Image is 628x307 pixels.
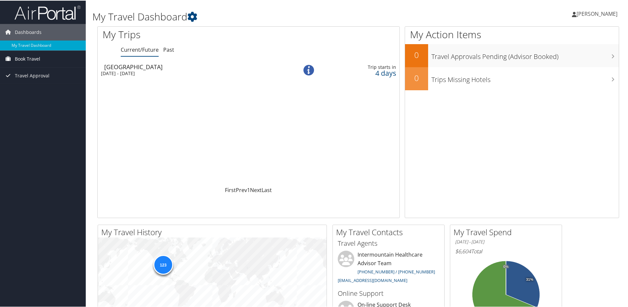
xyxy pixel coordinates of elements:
[338,288,439,297] h3: Online Support
[104,63,285,69] div: [GEOGRAPHIC_DATA]
[358,268,435,274] a: [PHONE_NUMBER] / [PHONE_NUMBER]
[333,64,396,70] div: Trip starts in
[572,3,624,23] a: [PERSON_NAME]
[15,67,49,83] span: Travel Approval
[431,71,619,84] h3: Trips Missing Hotels
[15,4,80,20] img: airportal-logo.png
[405,67,619,90] a: 0Trips Missing Hotels
[15,23,42,40] span: Dashboards
[334,250,443,285] li: Intermountain Healthcare Advisor Team
[121,45,159,53] a: Current/Future
[225,186,236,193] a: First
[250,186,262,193] a: Next
[454,226,562,237] h2: My Travel Spend
[455,238,557,244] h6: [DATE] - [DATE]
[338,238,439,247] h3: Travel Agents
[247,186,250,193] a: 1
[336,226,444,237] h2: My Travel Contacts
[236,186,247,193] a: Prev
[262,186,272,193] a: Last
[455,247,471,254] span: $6,604
[15,50,40,67] span: Book Travel
[526,277,533,281] tspan: 31%
[103,27,269,41] h1: My Trips
[405,72,428,83] h2: 0
[503,264,509,268] tspan: 0%
[101,70,281,76] div: [DATE] - [DATE]
[163,45,174,53] a: Past
[405,49,428,60] h2: 0
[153,254,173,274] div: 123
[101,226,327,237] h2: My Travel History
[405,43,619,67] a: 0Travel Approvals Pending (Advisor Booked)
[455,247,557,254] h6: Total
[303,64,314,75] img: alert-flat-solid-info.png
[338,277,407,283] a: [EMAIL_ADDRESS][DOMAIN_NAME]
[333,70,396,75] div: 4 days
[92,9,447,23] h1: My Travel Dashboard
[405,27,619,41] h1: My Action Items
[431,48,619,61] h3: Travel Approvals Pending (Advisor Booked)
[577,10,617,17] span: [PERSON_NAME]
